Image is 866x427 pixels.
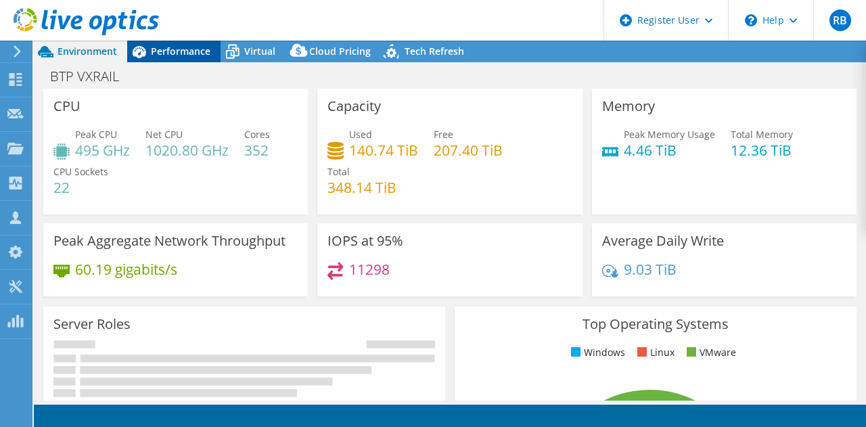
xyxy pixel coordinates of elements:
[602,99,655,114] h3: Memory
[731,128,793,141] span: Total Memory
[624,143,715,158] h4: 4.46 TiB
[349,262,390,277] h4: 11298
[244,128,270,141] span: Cores
[349,143,418,158] h4: 140.74 TiB
[434,143,503,158] h4: 207.40 TiB
[829,9,851,31] span: RB
[145,128,183,141] span: Net CPU
[568,345,625,360] li: Windows
[53,317,131,332] h3: Server Roles
[53,233,286,248] h3: Peak Aggregate Network Throughput
[327,233,403,248] h3: IOPS at 95%
[624,262,677,277] h4: 9.03 TiB
[58,45,117,58] span: Environment
[145,143,229,158] h4: 1020.80 GHz
[75,262,177,277] h4: 60.19 gigabits/s
[327,165,350,178] span: Total
[151,45,210,58] span: Performance
[327,99,381,114] h3: Capacity
[75,128,117,141] span: Peak CPU
[53,99,81,114] h3: CPU
[349,128,372,141] span: Used
[624,128,715,141] span: Peak Memory Usage
[244,45,275,58] span: Virtual
[683,345,736,360] li: VMware
[465,317,846,332] h3: Top Operating Systems
[309,45,371,58] span: Cloud Pricing
[244,143,270,158] h4: 352
[745,14,757,26] svg: \n
[602,233,724,248] h3: Average Daily Write
[434,128,453,141] span: Free
[634,345,675,360] li: Linux
[405,45,464,58] span: Tech Refresh
[53,165,108,178] span: CPU Sockets
[327,180,396,195] h4: 348.14 TiB
[731,143,793,158] h4: 12.36 TiB
[53,180,108,195] h4: 22
[75,143,130,158] h4: 495 GHz
[44,69,140,84] h1: BTP VXRAIL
